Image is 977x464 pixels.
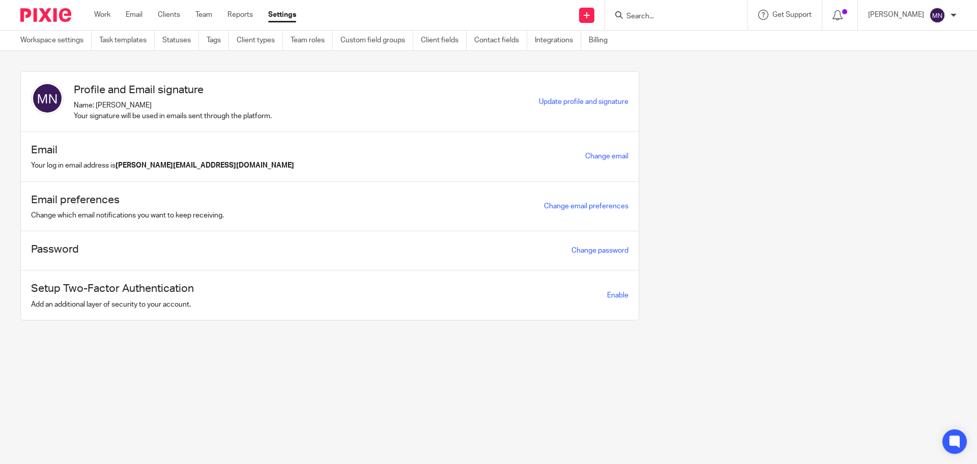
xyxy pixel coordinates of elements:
h1: Email [31,142,294,158]
span: Get Support [772,11,812,18]
input: Search [625,12,717,21]
img: Pixie [20,8,71,22]
a: Change password [571,247,628,254]
a: Billing [589,31,615,50]
a: Client types [237,31,283,50]
p: Name: [PERSON_NAME] Your signature will be used in emails sent through the platform. [74,100,272,121]
b: [PERSON_NAME][EMAIL_ADDRESS][DOMAIN_NAME] [116,162,294,169]
a: Integrations [535,31,581,50]
a: Settings [268,10,296,20]
p: Your log in email address is [31,160,294,171]
a: Team roles [291,31,333,50]
a: Workspace settings [20,31,92,50]
h1: Password [31,241,79,257]
a: Update profile and signature [539,98,628,105]
a: Reports [227,10,253,20]
h1: Profile and Email signature [74,82,272,98]
a: Change email [585,153,628,160]
a: Clients [158,10,180,20]
img: svg%3E [929,7,945,23]
span: Enable [607,292,628,299]
a: Email [126,10,142,20]
a: Custom field groups [340,31,413,50]
a: Team [195,10,212,20]
a: Contact fields [474,31,527,50]
h1: Setup Two-Factor Authentication [31,281,194,296]
a: Work [94,10,110,20]
a: Statuses [162,31,199,50]
p: [PERSON_NAME] [868,10,924,20]
a: Change email preferences [544,203,628,210]
img: svg%3E [31,82,64,115]
p: Change which email notifications you want to keep receiving. [31,210,224,221]
p: Add an additional layer of security to your account. [31,299,194,310]
a: Client fields [421,31,467,50]
a: Task templates [99,31,155,50]
h1: Email preferences [31,192,224,208]
a: Tags [207,31,229,50]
